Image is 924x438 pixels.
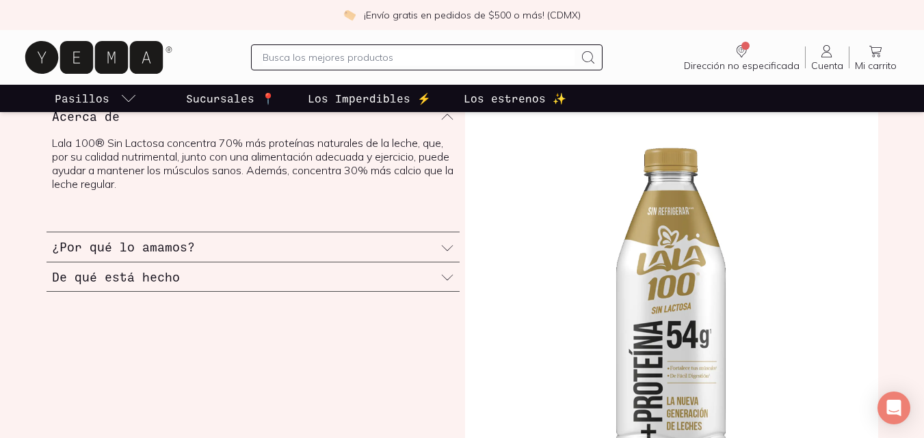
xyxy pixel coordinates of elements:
h3: De qué está hecho [52,268,180,286]
img: check [343,9,356,21]
p: Los estrenos ✨ [464,90,566,107]
p: Sucursales 📍 [186,90,275,107]
span: Dirección no especificada [684,59,800,72]
a: Los Imperdibles ⚡️ [305,85,434,112]
p: ¡Envío gratis en pedidos de $500 o más! (CDMX) [364,8,581,22]
a: Dirección no especificada [678,43,805,72]
input: Busca los mejores productos [263,49,575,66]
p: Pasillos [55,90,109,107]
a: Mi carrito [849,43,902,72]
a: Sucursales 📍 [183,85,278,112]
a: Los estrenos ✨ [461,85,569,112]
p: Lala 100® Sin Lactosa concentra 70% más proteínas naturales de la leche, que, por su calidad nutr... [52,136,454,191]
h3: ¿Por qué lo amamos? [52,238,195,256]
span: Mi carrito [855,59,897,72]
p: Los Imperdibles ⚡️ [308,90,431,107]
a: Cuenta [806,43,849,72]
a: pasillo-todos-link [52,85,140,112]
h3: Acerca de [52,107,120,125]
div: Open Intercom Messenger [877,392,910,424]
span: Cuenta [811,59,843,72]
